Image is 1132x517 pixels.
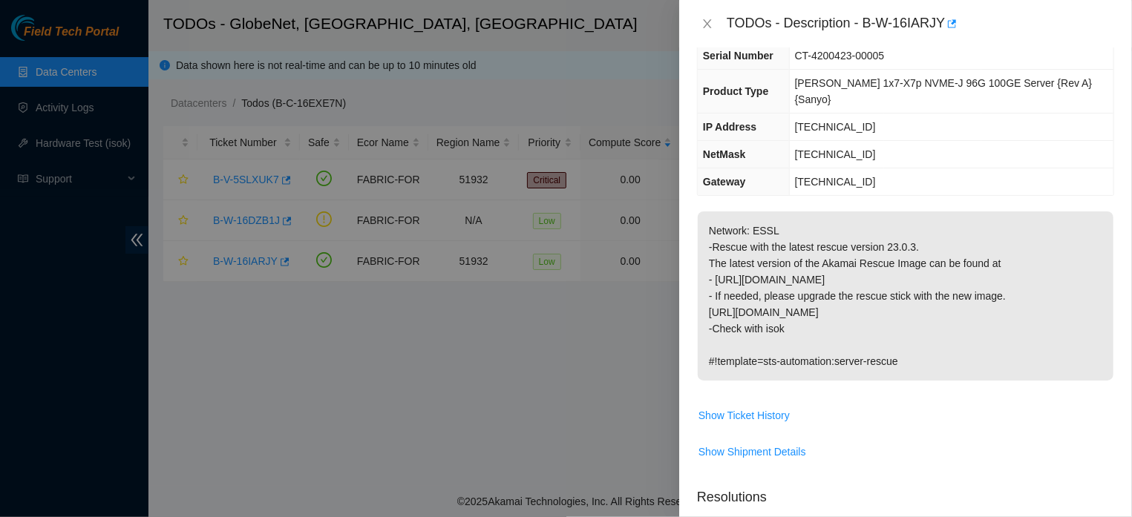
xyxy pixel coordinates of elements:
[703,85,768,97] span: Product Type
[795,148,876,160] span: [TECHNICAL_ID]
[703,148,746,160] span: NetMask
[795,50,885,62] span: CT-4200423-00005
[795,77,1093,105] span: [PERSON_NAME] 1x7-X7p NVME-J 96G 100GE Server {Rev A}{Sanyo}
[697,475,1114,507] p: Resolutions
[703,50,773,62] span: Serial Number
[698,407,790,424] span: Show Ticket History
[698,211,1113,381] p: Network: ESSL -Rescue with the latest rescue version 23.0.3. The latest version of the Akamai Res...
[703,121,756,133] span: IP Address
[698,444,806,460] span: Show Shipment Details
[701,18,713,30] span: close
[795,121,876,133] span: [TECHNICAL_ID]
[703,176,746,188] span: Gateway
[727,12,1114,36] div: TODOs - Description - B-W-16IARJY
[698,440,807,464] button: Show Shipment Details
[698,404,791,427] button: Show Ticket History
[795,176,876,188] span: [TECHNICAL_ID]
[697,17,718,31] button: Close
